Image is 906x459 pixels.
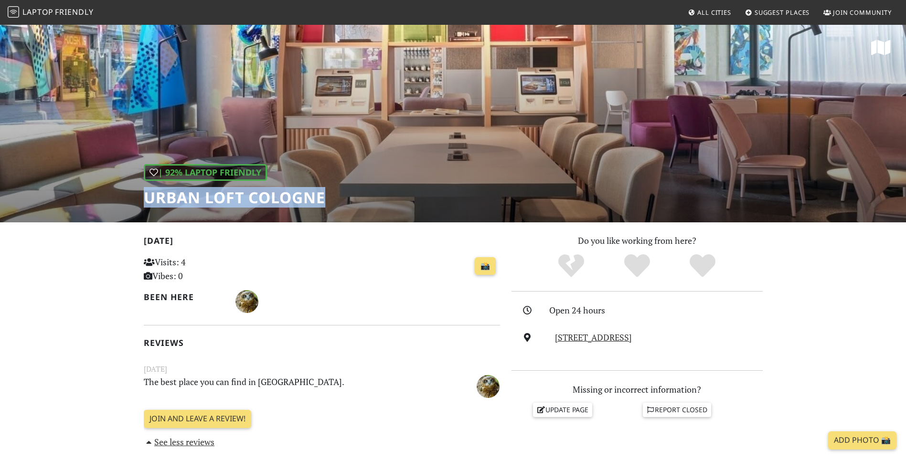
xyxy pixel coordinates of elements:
span: Suggest Places [755,8,810,17]
span: All Cities [697,8,731,17]
a: [STREET_ADDRESS] [555,332,632,343]
a: All Cities [684,4,735,21]
a: 📸 [475,257,496,275]
a: Join Community [820,4,895,21]
small: [DATE] [138,363,506,375]
div: Definitely! [670,253,735,279]
span: Friendly [55,7,93,17]
h1: URBAN LOFT Cologne [144,188,325,207]
h2: [DATE] [144,236,500,250]
div: Open 24 hours [549,303,768,317]
p: Do you like working from here? [512,234,763,248]
img: 2954-maksim.jpg [477,375,500,398]
a: Suggest Places [741,4,814,21]
div: No [538,253,604,279]
a: LaptopFriendly LaptopFriendly [8,4,94,21]
span: Максим Сабянин [477,379,500,391]
p: The best place you can find in [GEOGRAPHIC_DATA]. [138,375,445,396]
div: Yes [604,253,670,279]
span: Laptop [22,7,53,17]
img: 2954-maksim.jpg [235,290,258,313]
img: LaptopFriendly [8,6,19,18]
h2: Been here [144,292,224,302]
a: Join and leave a review! [144,410,251,428]
span: Join Community [833,8,892,17]
a: See less reviews [144,436,215,448]
p: Missing or incorrect information? [512,383,763,396]
p: Visits: 4 Vibes: 0 [144,255,255,283]
span: Максим Сабянин [235,295,258,306]
a: Update page [533,403,592,417]
a: Add Photo 📸 [828,431,896,449]
h2: Reviews [144,338,500,348]
div: | 92% Laptop Friendly [144,164,267,181]
a: Report closed [643,403,712,417]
